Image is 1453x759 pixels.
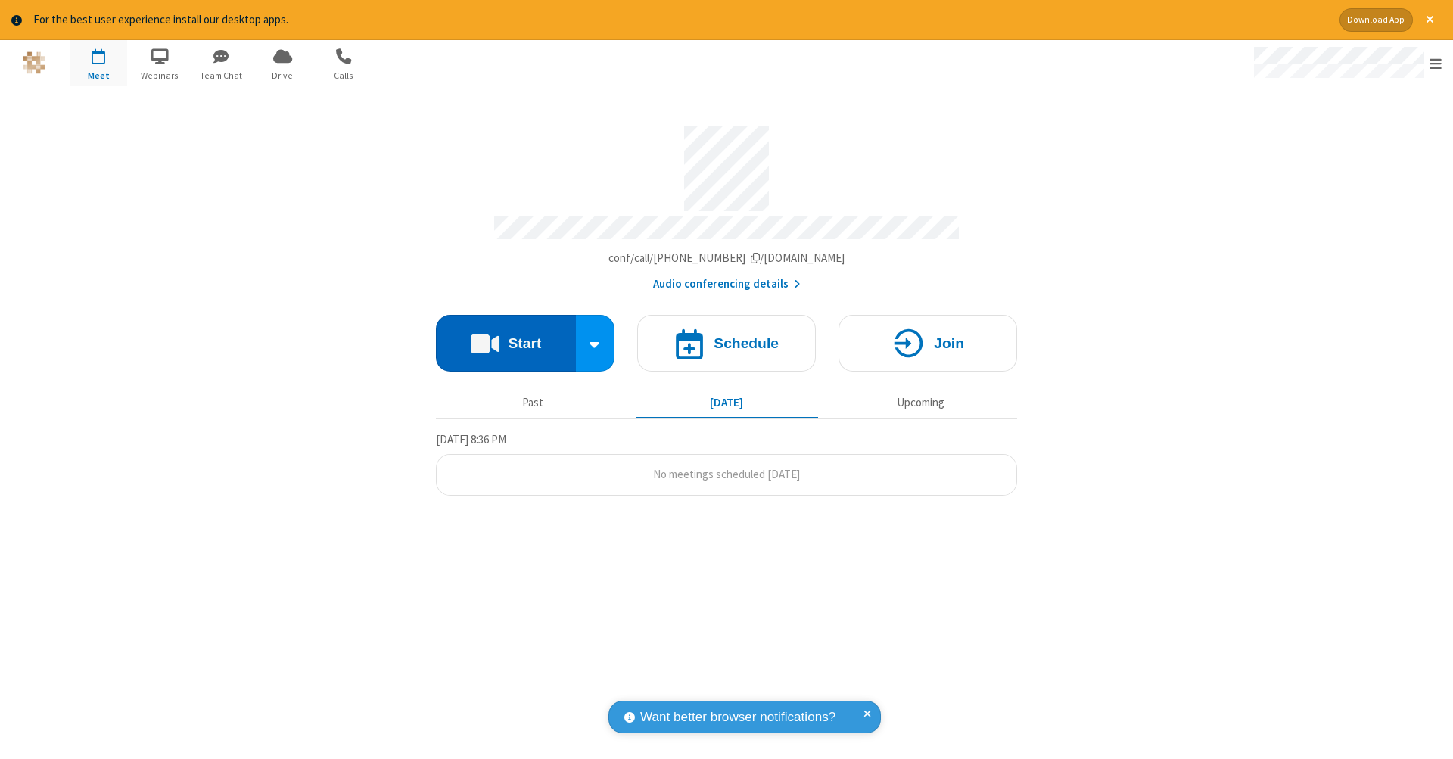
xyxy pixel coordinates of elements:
button: [DATE] [636,389,818,418]
button: Join [839,315,1017,372]
div: For the best user experience install our desktop apps. [33,11,1328,29]
span: [DATE] 8:36 PM [436,432,506,446]
button: Download App [1339,8,1413,32]
button: Upcoming [829,389,1012,418]
div: Start conference options [576,315,615,372]
span: Want better browser notifications? [640,708,835,727]
button: Copy my meeting room linkCopy my meeting room link [608,250,845,267]
button: Start [436,315,576,372]
h4: Join [934,336,964,350]
span: Drive [254,69,311,82]
section: Today's Meetings [436,431,1017,496]
span: Webinars [132,69,188,82]
button: Audio conferencing details [653,275,801,293]
h4: Schedule [714,336,779,350]
span: Team Chat [193,69,250,82]
section: Account details [436,114,1017,292]
img: QA Selenium DO NOT DELETE OR CHANGE [23,51,45,74]
h4: Start [508,336,541,350]
button: Logo [5,40,62,86]
div: Open menu [1240,40,1453,86]
span: Calls [316,69,372,82]
button: Past [442,389,624,418]
button: Close alert [1418,8,1442,32]
span: No meetings scheduled [DATE] [653,467,800,481]
span: Meet [70,69,127,82]
button: Schedule [637,315,816,372]
span: Copy my meeting room link [608,250,845,265]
